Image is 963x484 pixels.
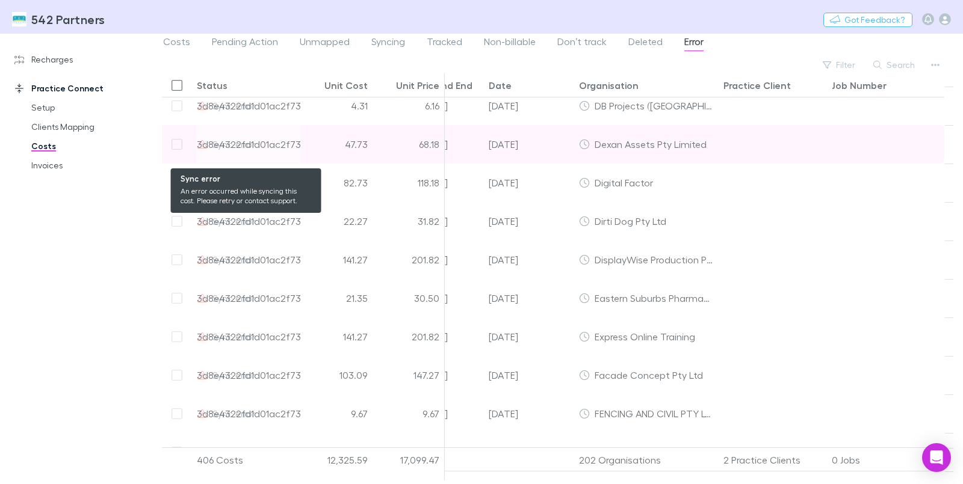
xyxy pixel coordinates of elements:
[197,202,339,240] div: 3d8e4322fd1d01ac2f736ee8-128
[595,369,703,381] span: Facade Concept Pty Ltd
[197,279,339,317] div: 3d8e4322fd1d01ac2f736ee8-133
[300,279,373,317] div: 21.35
[595,292,747,304] span: Eastern Suburbs Pharmacy Pty Ltd
[300,356,373,394] div: 103.09
[12,12,26,26] img: 542 Partners's Logo
[684,35,704,51] span: Error
[197,164,339,201] div: 3d8e4322fd1d01ac2f736ee8-126
[628,35,663,51] span: Deleted
[5,5,113,34] a: 542 Partners
[163,35,190,51] span: Costs
[19,98,159,117] a: Setup
[823,13,912,27] button: Got Feedback?
[484,279,574,317] div: 02 Aug 2025
[557,35,607,51] span: Don’t track
[373,125,445,164] div: 68.18
[300,87,373,125] div: 4.31
[300,317,373,356] div: 141.27
[300,433,373,471] div: 47.73
[723,79,791,91] div: Practice Client
[19,156,159,175] a: Invoices
[300,164,373,202] div: 82.73
[484,202,574,240] div: 02 Aug 2025
[595,408,718,419] span: FENCING AND CIVIL PTY LTD
[373,202,445,240] div: 31.82
[484,356,574,394] div: 02 Aug 2025
[19,117,159,136] a: Clients Mapping
[484,164,574,202] div: 02 Aug 2025
[595,331,695,342] span: Express Online Training
[817,58,862,72] button: Filter
[832,79,887,91] div: Job Number
[197,240,339,278] div: 3d8e4322fd1d01ac2f736ee8-129
[197,125,339,163] div: 3d8e4322fd1d01ac2f736ee8-123
[595,215,666,227] span: Dirti Dog Pty Ltd
[579,79,639,91] div: Organisation
[31,12,105,26] h3: 542 Partners
[867,58,922,72] button: Search
[595,177,653,188] span: Digital Factor
[489,79,512,91] div: Date
[373,356,445,394] div: 147.27
[2,79,159,98] a: Practice Connect
[574,448,719,472] div: 202 Organisations
[484,394,574,433] div: 02 Aug 2025
[373,433,445,471] div: 68.18
[922,443,951,472] div: Open Intercom Messenger
[197,87,336,124] div: 3d8e4322fd1d01ac2f736ee8-116
[484,317,574,356] div: 02 Aug 2025
[197,433,340,471] div: 3d8e4322fd1d01ac2f736ee8-145
[595,100,781,111] span: DB Projects ([GEOGRAPHIC_DATA]) Pty Ltd
[827,448,935,472] div: 0 Jobs
[324,79,368,91] div: Unit Cost
[373,448,445,472] div: 17,099.47
[719,448,827,472] div: 2 Practice Clients
[212,35,278,51] span: Pending Action
[373,317,445,356] div: 201.82
[197,79,228,91] div: Status
[19,136,159,156] a: Costs
[300,202,373,240] div: 22.27
[396,79,439,91] div: Unit Price
[300,240,373,279] div: 141.27
[373,87,445,125] div: 6.16
[373,394,445,433] div: 9.67
[192,448,300,472] div: 406 Costs
[427,35,462,51] span: Tracked
[2,50,159,69] a: Recharges
[197,394,341,432] div: 3d8e4322fd1d01ac2f736ee8-144
[484,87,574,125] div: 02 Aug 2025
[595,138,707,150] span: Dexan Assets Pty Limited
[484,240,574,279] div: 02 Aug 2025
[371,35,405,51] span: Syncing
[197,317,340,355] div: 3d8e4322fd1d01ac2f736ee8-142
[595,446,676,458] span: Firstpharm Pty Ltd
[300,394,373,433] div: 9.67
[300,125,373,164] div: 47.73
[373,164,445,202] div: 118.18
[484,125,574,164] div: 02 Aug 2025
[595,254,732,265] span: DisplayWise Production Pty Ltd
[300,448,373,472] div: 12,325.59
[484,433,574,471] div: 02 Aug 2025
[484,35,536,51] span: Non-billable
[197,356,340,394] div: 3d8e4322fd1d01ac2f736ee8-143
[300,35,350,51] span: Unmapped
[373,279,445,317] div: 30.50
[373,240,445,279] div: 201.82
